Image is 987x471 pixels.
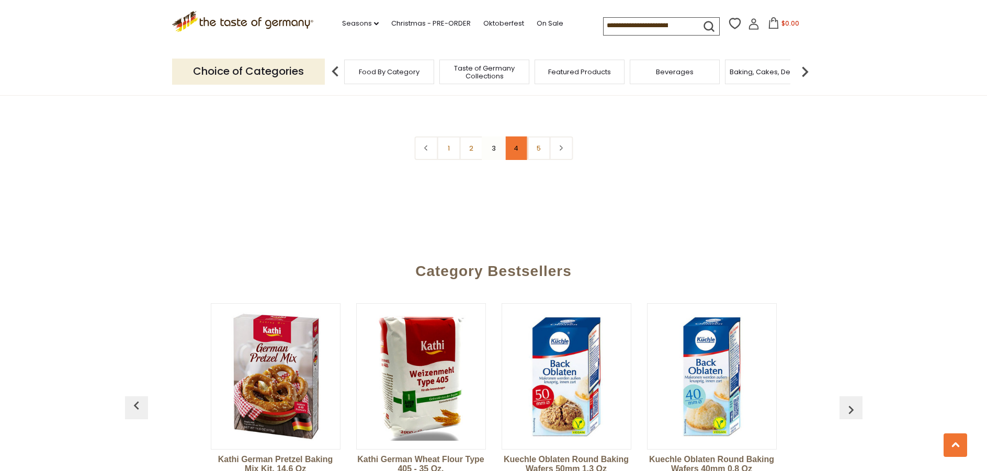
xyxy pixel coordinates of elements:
[762,17,806,33] button: $0.00
[781,19,799,28] span: $0.00
[504,136,528,160] a: 4
[502,312,631,441] img: Kuechle Oblaten Round Baking Wafers 50mm 1.3 oz
[391,18,471,29] a: Christmas - PRE-ORDER
[325,61,346,82] img: previous arrow
[443,64,526,80] a: Taste of Germany Collections
[437,136,460,160] a: 1
[211,312,340,441] img: Kathi German Pretzel Baking Mix Kit, 14.6 oz
[172,59,325,84] p: Choice of Categories
[730,68,811,76] a: Baking, Cakes, Desserts
[537,18,563,29] a: On Sale
[359,68,419,76] a: Food By Category
[656,68,694,76] a: Beverages
[128,397,145,414] img: previous arrow
[527,136,550,160] a: 5
[459,136,483,160] a: 2
[483,18,524,29] a: Oktoberfest
[130,247,857,290] div: Category Bestsellers
[795,61,815,82] img: next arrow
[342,18,379,29] a: Seasons
[843,401,859,418] img: previous arrow
[357,312,485,441] img: Kathi German Wheat Flour Type 405 - 35 oz.
[548,68,611,76] a: Featured Products
[648,312,776,441] img: Kuechle Oblaten Round Baking Wafers 40mm 0.8 oz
